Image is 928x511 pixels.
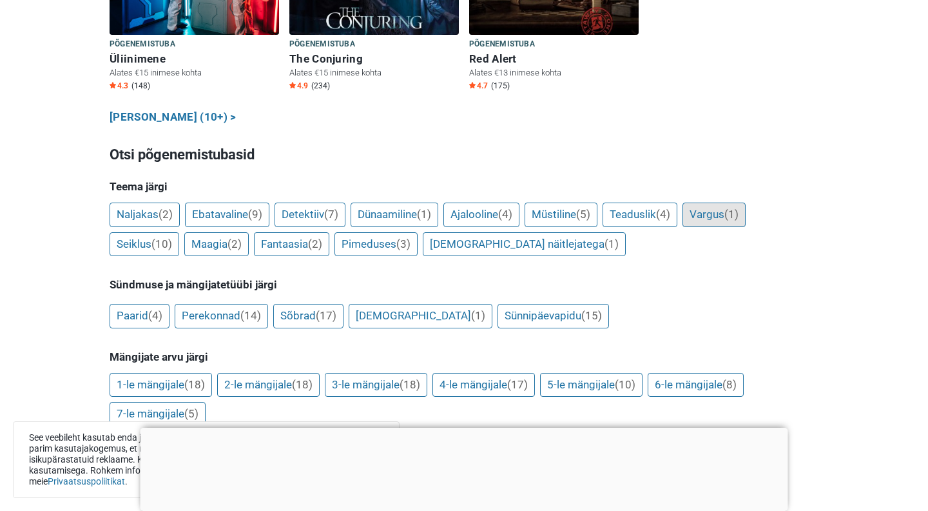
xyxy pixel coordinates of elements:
h5: Sündmuse ja mängijatetüübi järgi [110,278,818,291]
a: [DEMOGRAPHIC_DATA] näitlejatega(1) [423,232,626,257]
a: Müstiline(5) [525,203,597,227]
a: 2-le mängijale(18) [217,373,320,397]
span: (18) [184,378,205,391]
p: Alates €13 inimese kohta [469,67,639,79]
span: (3) [396,237,411,250]
a: 6-le mängijale(8) [648,373,744,397]
span: (4) [148,309,162,322]
a: 1-le mängijale(18) [110,373,212,397]
span: (18) [292,378,313,391]
h5: Teema järgi [110,180,818,193]
span: 4.7 [469,81,488,91]
span: (148) [131,81,150,91]
a: Paarid(4) [110,304,169,328]
span: (17) [316,309,336,322]
div: See veebileht kasutab enda ja kolmandate osapoolte küpsiseid, et tuua sinuni parim kasutajakogemu... [13,421,400,498]
a: Naljakas(2) [110,203,180,227]
h6: Üliinimene [110,52,279,66]
a: Seiklus(10) [110,232,179,257]
span: (5) [576,208,590,221]
span: (2) [227,237,242,250]
span: (10) [615,378,635,391]
a: 4-le mängijale(17) [432,373,535,397]
span: (5) [184,407,198,420]
span: (1) [417,208,431,221]
span: (10) [151,237,172,250]
span: (1) [604,237,619,250]
h3: Otsi põgenemistubasid [110,145,818,165]
span: (2) [159,208,173,221]
span: 4.9 [289,81,308,91]
span: (234) [311,81,330,91]
span: (14) [240,309,261,322]
h6: The Conjuring [289,52,459,66]
a: Dünaamiline(1) [351,203,438,227]
span: Põgenemistuba [469,37,535,52]
a: Ebatavaline(9) [185,203,269,227]
span: 4.3 [110,81,128,91]
p: Alates €15 inimese kohta [289,67,459,79]
span: (1) [724,208,739,221]
img: Star [469,82,476,88]
a: Pimeduses(3) [334,232,418,257]
a: Detektiiv(7) [275,203,345,227]
span: (2) [308,237,322,250]
a: Ajalooline(4) [443,203,519,227]
iframe: Advertisement [140,428,788,508]
span: (8) [722,378,737,391]
img: Star [289,82,296,88]
span: (18) [400,378,420,391]
span: (7) [324,208,338,221]
a: 7-le mängijale(5) [110,402,206,426]
h6: Red Alert [469,52,639,66]
a: 3-le mängijale(18) [325,373,427,397]
span: (175) [491,81,510,91]
span: (17) [507,378,528,391]
a: Privaatsuspoliitikat [48,476,125,486]
a: Perekonnad(14) [175,304,268,328]
img: Star [110,82,116,88]
span: (4) [498,208,512,221]
span: (4) [656,208,670,221]
span: (9) [248,208,262,221]
span: Põgenemistuba [289,37,355,52]
a: Maagia(2) [184,232,249,257]
a: 5-le mängijale(10) [540,373,643,397]
a: Vargus(1) [682,203,746,227]
span: (15) [581,309,602,322]
a: Teaduslik(4) [603,203,677,227]
p: Alates €15 inimese kohta [110,67,279,79]
a: [PERSON_NAME] (10+) > [110,109,237,126]
a: [DEMOGRAPHIC_DATA](1) [349,304,492,328]
h5: Mängijate arvu järgi [110,350,818,363]
a: Sõbrad(17) [273,304,343,328]
span: (1) [471,309,485,322]
a: Fantaasia(2) [254,232,329,257]
a: Sünnipäevapidu(15) [498,304,609,328]
span: Põgenemistuba [110,37,175,52]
